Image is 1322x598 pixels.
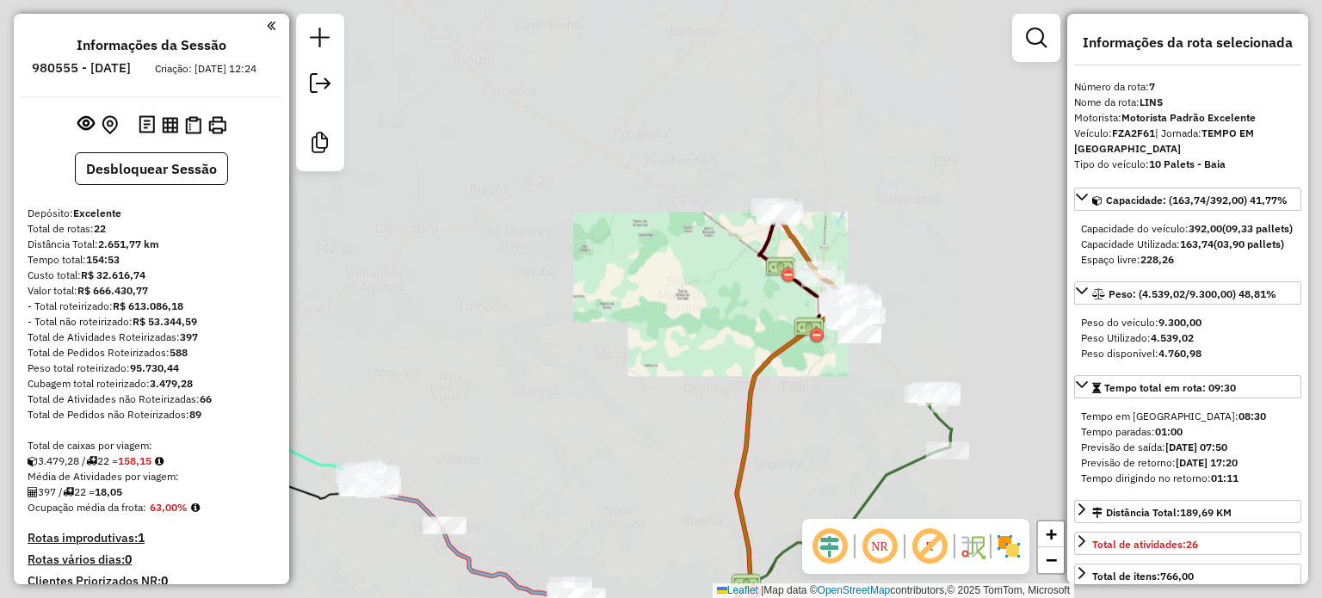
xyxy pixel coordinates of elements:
strong: 63,00% [150,501,188,514]
h4: Rotas improdutivas: [28,531,275,546]
button: Centralizar mapa no depósito ou ponto de apoio [98,112,121,139]
span: Capacidade: (163,74/392,00) 41,77% [1106,194,1288,207]
img: Exibir/Ocultar setores [995,533,1022,560]
div: Tipo do veículo: [1074,157,1301,172]
span: Exibir rótulo [909,526,950,567]
a: Clique aqui para minimizar o painel [267,15,275,35]
div: Total de Pedidos Roteirizados: [28,345,275,361]
span: Ocultar deslocamento [809,526,850,567]
span: Tempo total em rota: 09:30 [1104,381,1236,394]
strong: R$ 613.086,18 [113,299,183,312]
strong: 89 [189,408,201,421]
strong: [DATE] 07:50 [1165,441,1227,453]
strong: 95.730,44 [130,361,179,374]
span: Total de atividades: [1092,538,1198,551]
strong: 3.479,28 [150,377,193,390]
div: Atividade não roteirizada - CHURRASCARIA GAUCHO [837,326,880,343]
strong: 7 [1149,80,1155,93]
strong: R$ 53.344,59 [133,315,197,328]
div: Total de rotas: [28,221,275,237]
h4: Informações da Sessão [77,37,226,53]
div: Atividade não roteirizada - 59.247.496 AMANDA CR [827,287,870,305]
strong: 2.651,77 km [98,237,159,250]
strong: 18,05 [95,485,122,498]
div: Total de Atividades não Roteirizadas: [28,391,275,407]
div: Total de Atividades Roteirizadas: [28,330,275,345]
span: − [1046,549,1057,570]
strong: 163,74 [1180,237,1214,250]
div: Cubagem total roteirizado: [28,376,275,391]
i: Cubagem total roteirizado [28,456,38,466]
div: Valor total: [28,283,275,299]
div: Tempo paradas: [1081,424,1294,440]
strong: 588 [170,346,188,359]
img: PEDAGIO LINS [794,315,825,346]
div: Distância Total: [28,237,275,252]
a: Tempo total em rota: 09:30 [1074,375,1301,398]
div: Total de itens: [1092,569,1194,584]
img: Fluxo de ruas [959,533,986,560]
strong: 66 [200,392,212,405]
div: Peso Utilizado: [1081,330,1294,346]
em: Média calculada utilizando a maior ocupação (%Peso ou %Cubagem) de cada rota da sessão. Rotas cro... [191,502,200,513]
strong: 4.539,02 [1151,331,1194,344]
div: Tempo dirigindo no retorno: [1081,471,1294,486]
i: Total de Atividades [28,487,38,497]
span: Peso do veículo: [1081,316,1202,329]
h4: Clientes Priorizados NR: [28,574,275,589]
div: Atividade não roteirizada - BAR DA SILVANINHA [825,285,868,302]
div: Veículo: [1074,126,1301,157]
strong: 1 [138,530,145,546]
a: Total de itens:766,00 [1074,564,1301,587]
strong: 158,15 [118,454,151,467]
strong: 10 Palets - Baia [1149,157,1226,170]
button: Exibir sessão original [74,111,98,139]
strong: 4.760,98 [1158,347,1202,360]
i: Total de rotas [86,456,97,466]
div: Tempo total em rota: 09:30 [1074,402,1301,493]
strong: FZA2F61 [1112,126,1155,139]
i: Total de rotas [63,487,74,497]
strong: 392,00 [1189,222,1222,235]
h4: Informações da rota selecionada [1074,34,1301,51]
strong: 397 [180,330,198,343]
div: Capacidade Utilizada: [1081,237,1294,252]
strong: Motorista Padrão Excelente [1121,111,1256,124]
i: Meta Caixas/viagem: 280,00 Diferença: -121,85 [155,456,164,466]
a: Distância Total:189,69 KM [1074,500,1301,523]
a: OpenStreetMap [818,584,891,596]
span: + [1046,523,1057,545]
div: 397 / 22 = [28,484,275,500]
div: Atividade não roteirizada - BERTOLA AUTO POSTO [831,294,874,311]
a: Nova sessão e pesquisa [303,21,337,59]
strong: 26 [1186,538,1198,551]
h6: 980555 - [DATE] [32,60,131,76]
strong: 154:53 [86,253,120,266]
strong: 01:11 [1211,472,1239,484]
div: Atividade não roteirizada - IRMAOS PARDAL AUTO P [926,442,969,459]
img: PROMISSÃO [765,255,796,286]
span: Ocultar NR [859,526,900,567]
a: Capacidade: (163,74/392,00) 41,77% [1074,188,1301,211]
strong: R$ 32.616,74 [81,268,145,281]
div: Map data © contributors,© 2025 TomTom, Microsoft [713,583,1074,598]
strong: (09,33 pallets) [1222,222,1293,235]
span: Ocupação média da frota: [28,501,146,514]
strong: (03,90 pallets) [1214,237,1284,250]
h4: Rotas vários dias: [28,552,275,567]
strong: 9.300,00 [1158,316,1202,329]
a: Zoom out [1038,547,1064,573]
strong: 766,00 [1160,570,1194,583]
div: - Total roteirizado: [28,299,275,314]
div: Distância Total: [1092,505,1232,521]
div: - Total não roteirizado: [28,314,275,330]
div: Depósito: [28,206,275,221]
div: Criação: [DATE] 12:24 [148,61,263,77]
strong: 228,26 [1140,253,1174,266]
div: Nome da rota: [1074,95,1301,110]
button: Visualizar Romaneio [182,113,205,138]
div: Peso: (4.539,02/9.300,00) 48,81% [1074,308,1301,368]
span: | [761,584,763,596]
span: Peso: (4.539,02/9.300,00) 48,81% [1109,287,1276,300]
strong: 0 [161,573,168,589]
